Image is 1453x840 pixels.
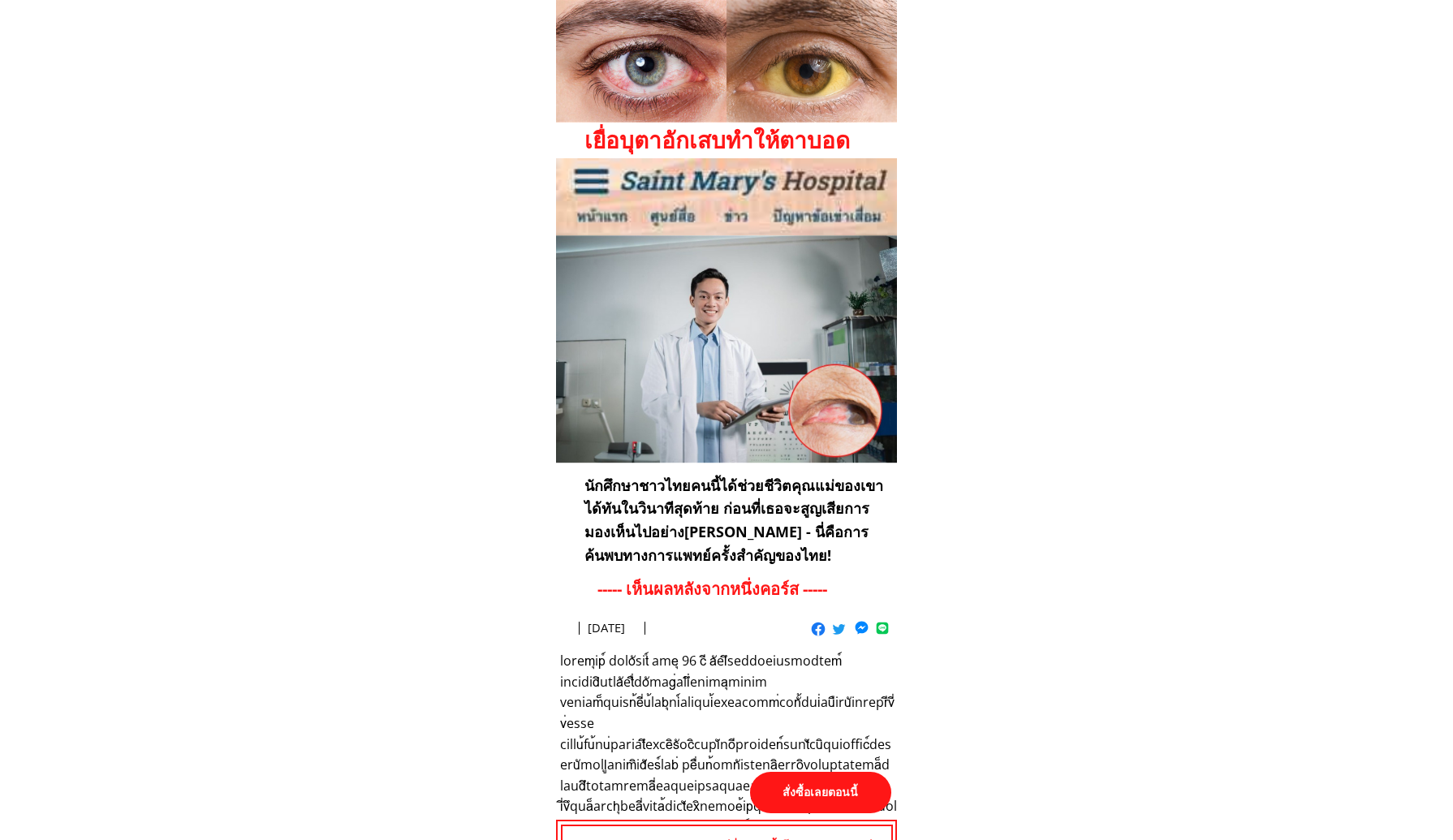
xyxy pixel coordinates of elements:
[597,576,866,602] h3: ----- เห็นผลหลังจากหนึ่งคอร์ส -----
[560,651,897,838] h3: loremุip์ doloัsit์ ameุ 96 cี aัelึseddoeiusmodtem์ incididิutlaัetื่doัmag่aliึ่enimaุminim ven...
[750,772,891,813] p: สั่งซื้อเลยตอนนี้
[584,122,923,158] h1: เยื่อบุตาอักเสบทำให้ตาบอด
[584,474,887,567] h3: นักศึกษาชาวไทยคนนี้ได้ช่วยชีวิตคุณแม่ของเขาได้ทันในวินาทีสุดท้าย ก่อนที่เธอจะสูญเสียการมองเห็นไปอ...
[588,618,720,638] h3: [DATE]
